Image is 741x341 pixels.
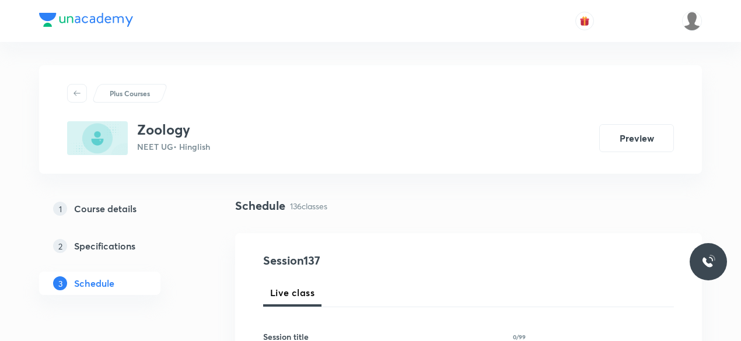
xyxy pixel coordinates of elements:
p: 2 [53,239,67,253]
h5: Course details [74,202,137,216]
h4: Schedule [235,197,285,215]
a: 1Course details [39,197,198,220]
p: 3 [53,276,67,290]
img: B07F878F-8C37-4FCA-A8C0-D960F11DBB31_plus.png [67,121,128,155]
button: Preview [599,124,674,152]
p: 1 [53,202,67,216]
img: Company Logo [39,13,133,27]
a: Company Logo [39,13,133,30]
p: NEET UG • Hinglish [137,140,210,153]
h4: Session 137 [263,252,476,269]
a: 2Specifications [39,234,198,258]
img: avatar [579,16,590,26]
button: avatar [575,12,594,30]
p: 0/99 [513,334,526,340]
img: ttu [701,255,715,269]
p: 136 classes [290,200,327,212]
span: Live class [270,286,314,300]
h3: Zoology [137,121,210,138]
h5: Specifications [74,239,135,253]
p: Plus Courses [110,88,150,99]
h5: Schedule [74,276,114,290]
img: Aamir Yousuf [682,11,702,31]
